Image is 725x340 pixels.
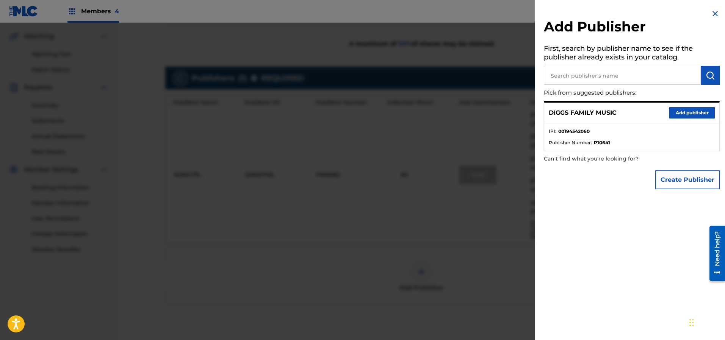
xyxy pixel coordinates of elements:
[544,66,701,85] input: Search publisher's name
[689,311,694,334] div: Drag
[558,128,590,135] strong: 00194542060
[544,85,676,101] p: Pick from suggested publishers:
[704,223,725,284] iframe: Resource Center
[549,108,617,117] p: DIGGS FAMILY MUSIC
[81,7,119,16] span: Members
[67,7,77,16] img: Top Rightsholders
[706,71,715,80] img: Search Works
[655,170,720,189] button: Create Publisher
[549,139,592,146] span: Publisher Number :
[9,6,38,17] img: MLC Logo
[669,107,715,119] button: Add publisher
[115,8,119,15] span: 4
[544,18,720,37] h2: Add Publisher
[544,42,720,66] h5: First, search by publisher name to see if the publisher already exists in your catalog.
[594,139,610,146] strong: P10641
[549,128,556,135] span: IPI :
[687,304,725,340] iframe: Chat Widget
[544,151,676,167] p: Can't find what you're looking for?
